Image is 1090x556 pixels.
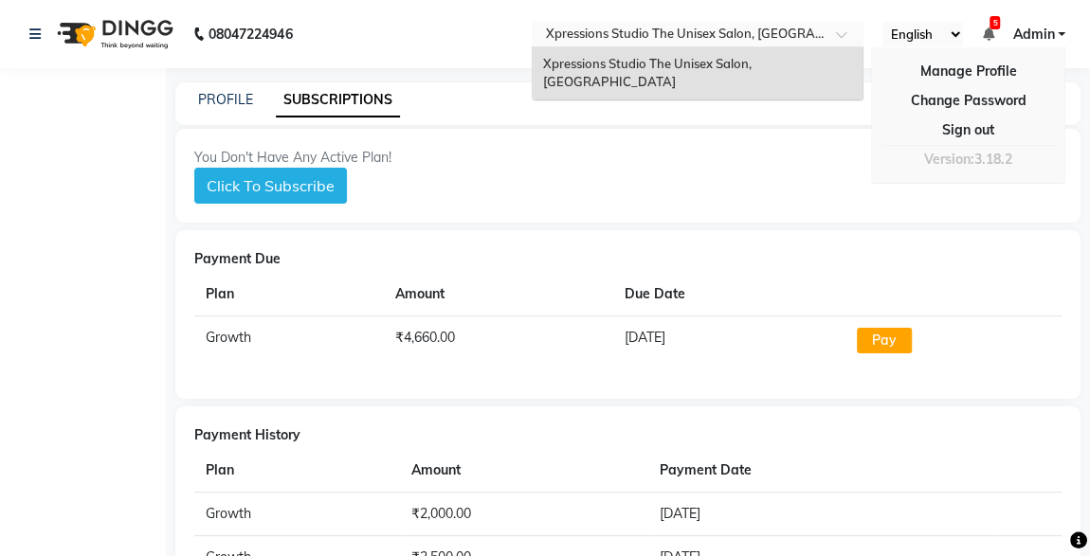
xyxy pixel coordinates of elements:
[194,273,384,316] th: Plan
[613,316,845,366] td: [DATE]
[982,26,993,43] a: 5
[194,148,1062,168] div: You Don't Have Any Active Plan!
[990,16,1000,29] span: 5
[276,83,400,117] a: SUBSCRIPTIONS
[857,328,912,353] button: Pay
[648,493,993,536] td: [DATE]
[532,46,863,100] ng-dropdown-panel: Options list
[194,449,400,493] th: Plan
[1012,25,1054,45] span: Admin
[194,493,400,536] td: Growth
[648,449,993,493] th: Payment Date
[194,168,347,204] button: Click To Subscribe
[400,449,648,493] th: Amount
[400,493,648,536] td: ₹2,000.00
[194,316,384,366] td: Growth
[881,57,1055,86] a: Manage Profile
[48,8,178,61] img: logo
[881,116,1055,145] a: Sign out
[194,249,1062,269] div: Payment Due
[881,86,1055,116] a: Change Password
[198,91,253,108] a: PROFILE
[542,56,754,90] span: Xpressions Studio The Unisex Salon, [GEOGRAPHIC_DATA]
[384,316,613,366] td: ₹4,660.00
[209,8,292,61] b: 08047224946
[384,273,613,316] th: Amount
[613,273,845,316] th: Due Date
[194,425,1062,445] div: Payment History
[881,146,1055,173] div: Version:3.18.2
